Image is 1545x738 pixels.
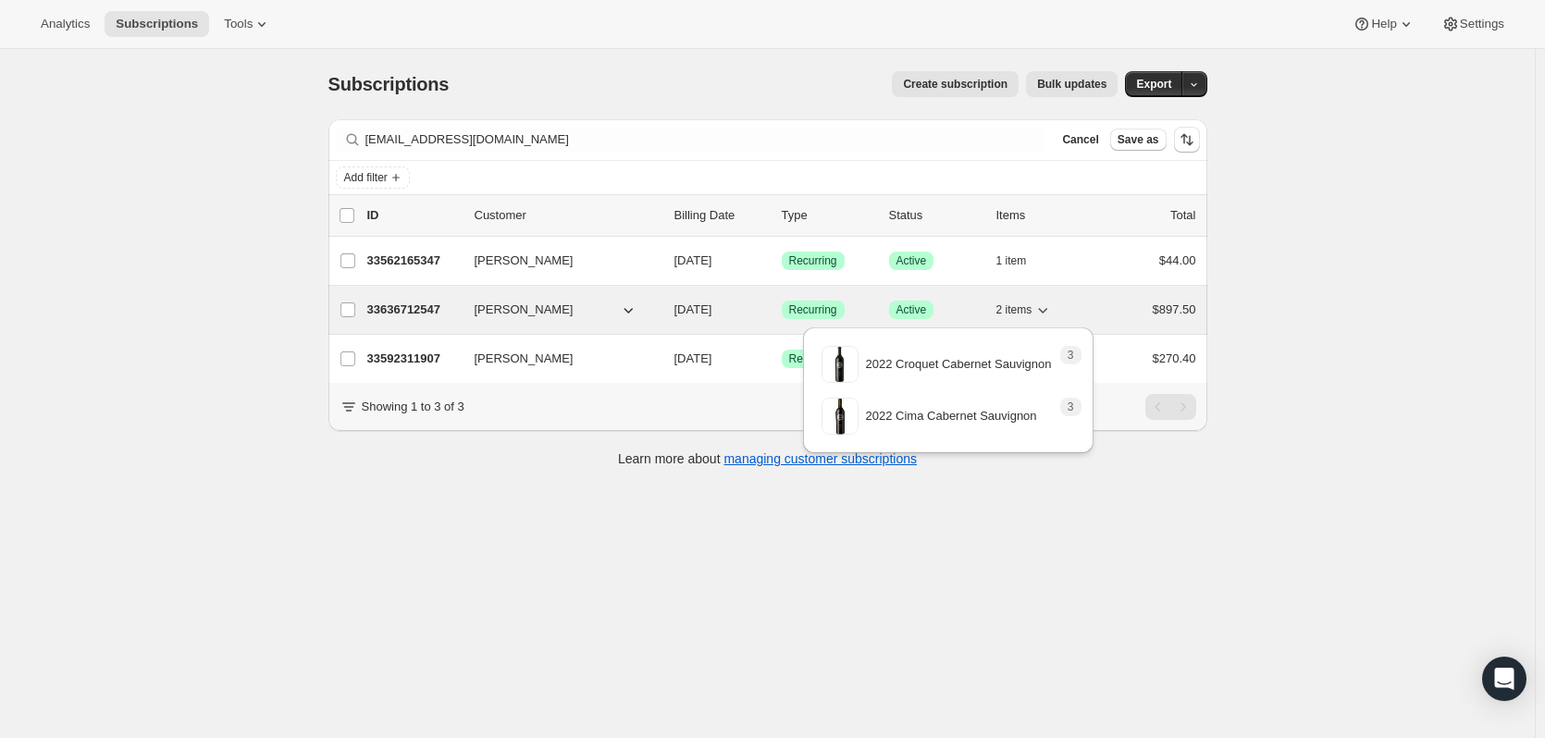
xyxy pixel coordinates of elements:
[789,351,837,366] span: Recurring
[367,346,1196,372] div: 33592311907[PERSON_NAME][DATE]SuccessRecurringSuccessActive3 items$270.40
[866,407,1037,425] p: 2022 Cima Cabernet Sauvignon
[1460,17,1504,31] span: Settings
[1037,77,1106,92] span: Bulk updates
[367,297,1196,323] div: 33636712547[PERSON_NAME][DATE]SuccessRecurringSuccessActive2 items$897.50
[1062,132,1098,147] span: Cancel
[618,449,917,468] p: Learn more about
[475,252,574,270] span: [PERSON_NAME]
[328,74,450,94] span: Subscriptions
[1068,400,1074,414] span: 3
[367,206,1196,225] div: IDCustomerBilling DateTypeStatusItemsTotal
[1170,206,1195,225] p: Total
[1136,77,1171,92] span: Export
[213,11,282,37] button: Tools
[1430,11,1515,37] button: Settings
[723,451,917,466] a: managing customer subscriptions
[996,297,1053,323] button: 2 items
[1055,129,1106,151] button: Cancel
[822,398,859,435] img: variant image
[475,206,660,225] p: Customer
[789,302,837,317] span: Recurring
[475,301,574,319] span: [PERSON_NAME]
[1153,351,1196,365] span: $270.40
[1159,253,1196,267] span: $44.00
[463,246,649,276] button: [PERSON_NAME]
[996,248,1047,274] button: 1 item
[892,71,1019,97] button: Create subscription
[896,302,927,317] span: Active
[1125,71,1182,97] button: Export
[41,17,90,31] span: Analytics
[896,253,927,268] span: Active
[475,350,574,368] span: [PERSON_NAME]
[463,295,649,325] button: [PERSON_NAME]
[866,355,1052,374] p: 2022 Croquet Cabernet Sauvignon
[782,206,874,225] div: Type
[367,206,460,225] p: ID
[336,166,410,189] button: Add filter
[367,301,460,319] p: 33636712547
[889,206,982,225] p: Status
[1341,11,1426,37] button: Help
[1174,127,1200,153] button: Sort the results
[1118,132,1159,147] span: Save as
[463,344,649,374] button: [PERSON_NAME]
[1068,348,1074,363] span: 3
[1371,17,1396,31] span: Help
[996,302,1032,317] span: 2 items
[344,170,388,185] span: Add filter
[674,206,767,225] p: Billing Date
[674,302,712,316] span: [DATE]
[1153,302,1196,316] span: $897.50
[367,350,460,368] p: 33592311907
[674,351,712,365] span: [DATE]
[224,17,253,31] span: Tools
[1110,129,1167,151] button: Save as
[367,252,460,270] p: 33562165347
[367,248,1196,274] div: 33562165347[PERSON_NAME][DATE]SuccessRecurringSuccessActive1 item$44.00
[362,398,464,416] p: Showing 1 to 3 of 3
[789,253,837,268] span: Recurring
[365,127,1044,153] input: Filter subscribers
[674,253,712,267] span: [DATE]
[1026,71,1118,97] button: Bulk updates
[1482,657,1526,701] div: Open Intercom Messenger
[996,206,1089,225] div: Items
[116,17,198,31] span: Subscriptions
[903,77,1007,92] span: Create subscription
[1145,394,1196,420] nav: Pagination
[996,253,1027,268] span: 1 item
[30,11,101,37] button: Analytics
[105,11,209,37] button: Subscriptions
